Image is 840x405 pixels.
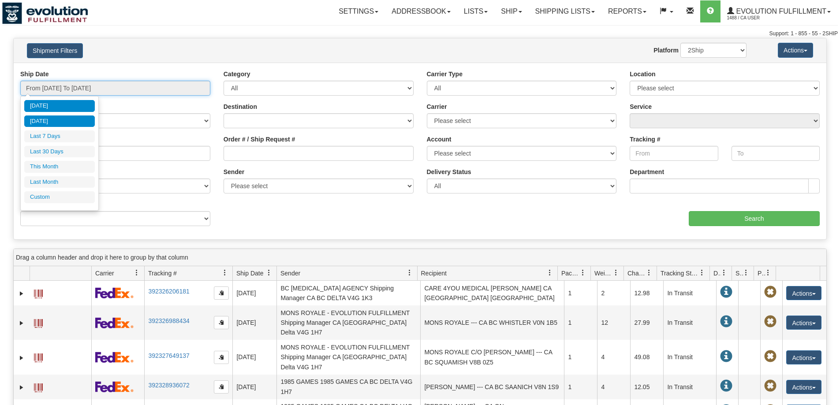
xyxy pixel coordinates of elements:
[261,265,276,280] a: Ship Date filter column settings
[27,43,83,58] button: Shipment Filters
[14,249,826,266] div: grid grouping header
[720,286,732,298] span: In Transit
[276,281,420,305] td: BC [MEDICAL_DATA] AGENCY Shipping Manager CA BC DELTA V4G 1K3
[421,269,447,278] span: Recipient
[34,286,43,300] a: Label
[24,146,95,158] li: Last 30 Days
[764,316,777,328] span: Pickup Not Assigned
[564,281,597,305] td: 1
[786,350,821,364] button: Actions
[694,265,709,280] a: Tracking Status filter column settings
[689,211,820,226] input: Search
[34,379,43,394] a: Label
[663,281,716,305] td: In Transit
[609,265,623,280] a: Weight filter column settings
[630,281,663,305] td: 12.98
[630,340,663,374] td: 49.08
[786,316,821,330] button: Actions
[280,269,300,278] span: Sender
[17,383,26,392] a: Expand
[739,265,754,280] a: Shipment Issues filter column settings
[214,380,229,394] button: Copy to clipboard
[214,351,229,364] button: Copy to clipboard
[232,305,276,340] td: [DATE]
[597,305,630,340] td: 12
[427,102,447,111] label: Carrier
[663,340,716,374] td: In Transit
[232,340,276,374] td: [DATE]
[529,0,601,22] a: Shipping lists
[17,319,26,327] a: Expand
[778,43,813,58] button: Actions
[24,191,95,203] li: Custom
[786,380,821,394] button: Actions
[597,375,630,399] td: 4
[786,286,821,300] button: Actions
[630,146,718,161] input: From
[721,0,837,22] a: Evolution Fulfillment 1488 / CA User
[24,161,95,173] li: This Month
[594,269,613,278] span: Weight
[427,167,471,176] label: Delivery Status
[34,315,43,329] a: Label
[575,265,590,280] a: Packages filter column settings
[224,167,244,176] label: Sender
[95,352,134,363] img: 2 - FedEx Express®
[564,340,597,374] td: 1
[276,375,420,399] td: 1985 GAMES 1985 GAMES CA BC DELTA V4G 1H7
[236,269,263,278] span: Ship Date
[601,0,653,22] a: Reports
[764,350,777,363] span: Pickup Not Assigned
[420,375,564,399] td: [PERSON_NAME] --- CA BC SAANICH V8N 1S9
[663,375,716,399] td: In Transit
[720,350,732,363] span: In Transit
[732,146,820,161] input: To
[735,269,743,278] span: Shipment Issues
[232,375,276,399] td: [DATE]
[95,381,134,392] img: 2 - FedEx Express®
[713,269,721,278] span: Delivery Status
[597,340,630,374] td: 4
[232,281,276,305] td: [DATE]
[542,265,557,280] a: Recipient filter column settings
[24,115,95,127] li: [DATE]
[420,281,564,305] td: CARE 4YOU MEDICAL [PERSON_NAME] CA [GEOGRAPHIC_DATA] [GEOGRAPHIC_DATA]
[661,269,699,278] span: Tracking Status
[427,70,463,78] label: Carrier Type
[214,316,229,329] button: Copy to clipboard
[720,316,732,328] span: In Transit
[758,269,765,278] span: Pickup Status
[734,7,826,15] span: Evolution Fulfillment
[630,375,663,399] td: 12.05
[727,14,793,22] span: 1488 / CA User
[564,305,597,340] td: 1
[332,0,385,22] a: Settings
[385,0,457,22] a: Addressbook
[764,286,777,298] span: Pickup Not Assigned
[561,269,580,278] span: Packages
[597,281,630,305] td: 2
[214,286,229,300] button: Copy to clipboard
[17,353,26,362] a: Expand
[494,0,528,22] a: Ship
[420,305,564,340] td: MONS ROYALE --- CA BC WHISTLER V0N 1B5
[420,340,564,374] td: MONS ROYALE C/O [PERSON_NAME] --- CA BC SQUAMISH V8B 0Z5
[276,305,420,340] td: MONS ROYALE - EVOLUTION FULFILLMENT Shipping Manager CA [GEOGRAPHIC_DATA] Delta V4G 1H7
[24,130,95,142] li: Last 7 Days
[148,352,189,359] a: 392327649137
[720,380,732,392] span: In Transit
[17,289,26,298] a: Expand
[764,380,777,392] span: Pickup Not Assigned
[717,265,732,280] a: Delivery Status filter column settings
[148,317,189,324] a: 392326988434
[653,46,679,55] label: Platform
[224,135,295,144] label: Order # / Ship Request #
[627,269,646,278] span: Charge
[457,0,494,22] a: Lists
[630,102,652,111] label: Service
[2,2,88,24] img: logo1488.jpg
[761,265,776,280] a: Pickup Status filter column settings
[630,167,664,176] label: Department
[642,265,657,280] a: Charge filter column settings
[224,102,257,111] label: Destination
